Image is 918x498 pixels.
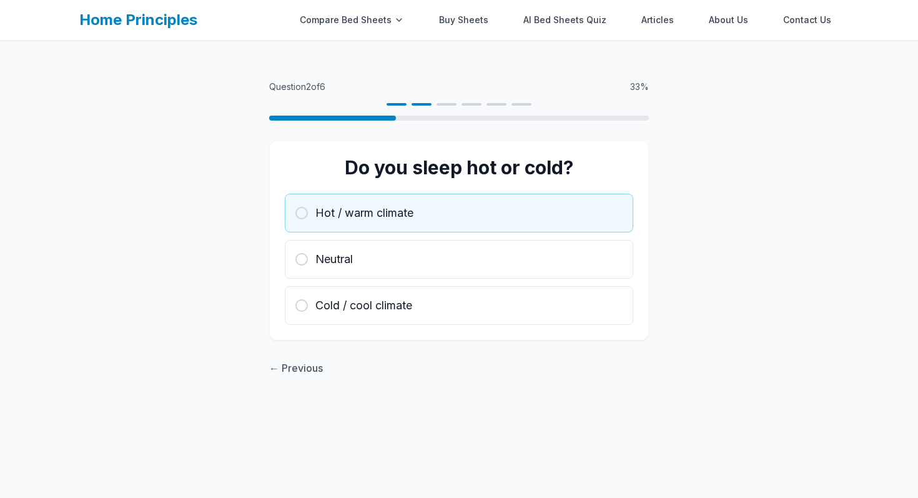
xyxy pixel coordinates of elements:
button: Neutral [285,240,633,279]
button: ← Previous [269,361,323,376]
a: Contact Us [776,7,839,32]
a: Buy Sheets [432,7,496,32]
a: Articles [634,7,681,32]
span: Hot / warm climate [315,204,413,222]
button: Cold / cool climate [285,286,633,325]
span: Cold / cool climate [315,297,412,314]
a: AI Bed Sheets Quiz [516,7,614,32]
a: Home Principles [79,11,197,29]
span: Question 2 of 6 [269,81,325,93]
a: About Us [701,7,756,32]
button: Hot / warm climate [285,194,633,232]
div: Compare Bed Sheets [292,7,412,32]
h1: Do you sleep hot or cold? [285,156,633,179]
span: 33 % [630,81,649,93]
span: Neutral [315,251,353,268]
